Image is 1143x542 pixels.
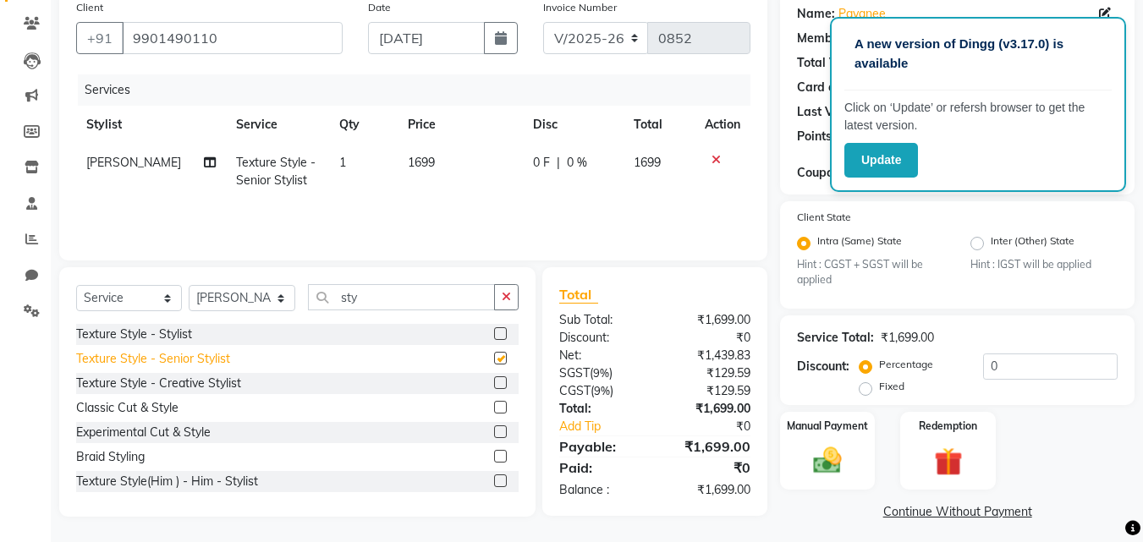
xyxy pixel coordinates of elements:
div: Total Visits: [797,54,864,72]
span: 1699 [634,155,661,170]
div: Discount: [547,329,655,347]
input: Search or Scan [308,284,495,310]
div: ( ) [547,364,655,382]
input: Search by Name/Mobile/Email/Code [122,22,343,54]
div: Net: [547,347,655,364]
div: Texture Style - Senior Stylist [76,350,230,368]
div: ₹1,699.00 [655,436,763,457]
span: 0 % [567,154,587,172]
div: ₹129.59 [655,382,763,400]
span: [PERSON_NAME] [86,155,181,170]
span: 9% [593,366,609,380]
p: Click on ‘Update’ or refersh browser to get the latest version. [844,99,1112,134]
span: SGST [559,365,590,380]
div: ₹0 [673,418,764,435]
label: Manual Payment [787,419,868,434]
div: Experimental Cut & Style [76,424,211,441]
div: Sub Total: [547,311,655,329]
div: ₹0 [655,329,763,347]
div: Texture Style(Him ) - Him - Stylist [76,473,258,490]
div: ₹1,699.00 [881,329,934,347]
th: Action [695,106,750,144]
span: Texture Style - Senior Stylist [236,155,316,188]
div: Total: [547,400,655,418]
div: ₹1,699.00 [655,400,763,418]
div: No Active Membership [797,30,1118,47]
span: 1 [339,155,346,170]
span: 9% [594,384,610,397]
span: 0 F [533,154,550,172]
a: Continue Without Payment [783,503,1131,521]
div: Braid Styling [76,448,145,466]
button: +91 [76,22,124,54]
div: Service Total: [797,329,874,347]
a: Pavanee [838,5,886,23]
th: Price [398,106,523,144]
span: 1699 [408,155,435,170]
p: A new version of Dingg (v3.17.0) is available [855,35,1102,73]
th: Disc [523,106,624,144]
div: Classic Cut & Style [76,399,179,417]
span: Total [559,286,598,304]
button: Update [844,143,918,178]
label: Redemption [919,419,977,434]
div: Services [78,74,763,106]
div: Card on file: [797,79,866,96]
div: ₹129.59 [655,364,763,382]
div: Paid: [547,457,655,478]
a: Add Tip [547,418,673,435]
label: Intra (Same) State [817,233,902,254]
div: Balance : [547,481,655,499]
label: Percentage [879,357,933,372]
div: Payable: [547,436,655,457]
label: Fixed [879,379,904,394]
label: Inter (Other) State [991,233,1074,254]
div: ₹1,439.83 [655,347,763,364]
div: Points: [797,128,835,145]
th: Qty [329,106,398,144]
div: Coupon Code [797,164,904,182]
th: Service [226,106,329,144]
div: ₹0 [655,457,763,478]
div: Membership: [797,30,871,47]
th: Stylist [76,106,226,144]
div: ₹1,699.00 [655,311,763,329]
th: Total [624,106,695,144]
img: _gift.svg [926,444,971,479]
div: Last Visit: [797,103,854,121]
div: ₹1,699.00 [655,481,763,499]
span: CGST [559,383,591,398]
div: Texture Style - Creative Stylist [76,375,241,392]
div: Discount: [797,358,849,375]
div: ( ) [547,382,655,400]
img: _cash.svg [805,444,850,476]
div: Name: [797,5,835,23]
small: Hint : CGST + SGST will be applied [797,257,944,288]
small: Hint : IGST will be applied [970,257,1118,272]
label: Client State [797,210,851,225]
div: Texture Style - Stylist [76,326,192,343]
span: | [557,154,560,172]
